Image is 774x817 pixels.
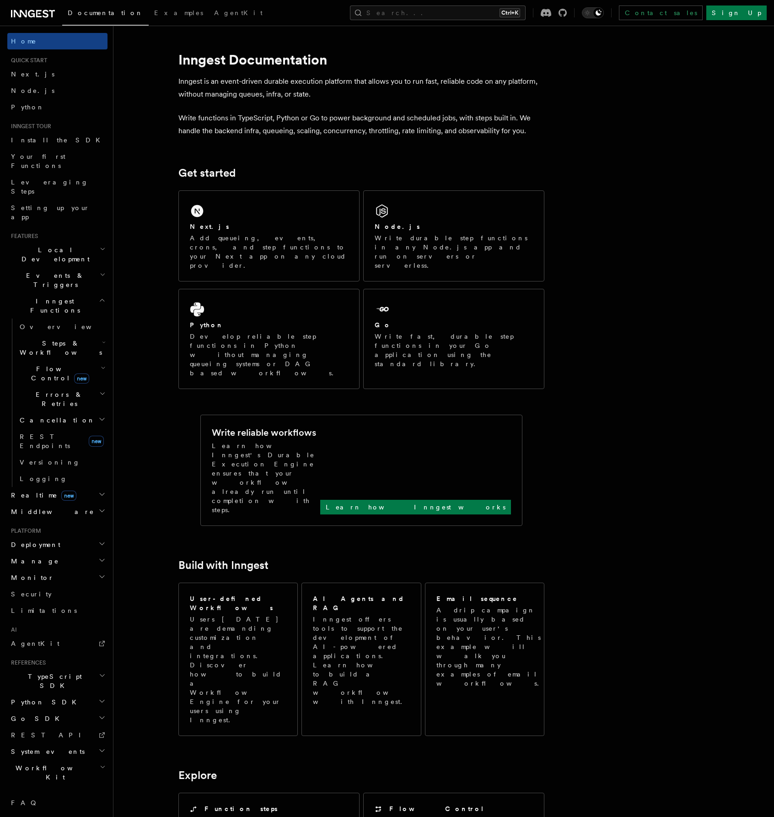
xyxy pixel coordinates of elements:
span: Node.js [11,87,54,94]
a: REST API [7,727,107,743]
span: new [74,373,89,384]
span: Events & Triggers [7,271,100,289]
a: FAQ [7,795,107,811]
a: Setting up your app [7,200,107,225]
span: Inngest tour [7,123,51,130]
h2: Python [190,320,224,330]
h2: Email sequence [436,594,518,603]
button: Local Development [7,242,107,267]
a: User-defined WorkflowsUsers [DATE] are demanding customization and integrations. Discover how to ... [178,583,298,736]
span: References [7,659,46,666]
span: Features [7,233,38,240]
a: Next.js [7,66,107,82]
a: Documentation [62,3,149,26]
button: Monitor [7,569,107,586]
div: Inngest Functions [7,319,107,487]
span: Cancellation [16,416,95,425]
a: REST Endpointsnew [16,428,107,454]
span: Python SDK [7,698,82,707]
button: TypeScript SDK [7,668,107,694]
a: Your first Functions [7,148,107,174]
span: Setting up your app [11,204,90,221]
button: Steps & Workflows [16,335,107,361]
a: Security [7,586,107,602]
a: Next.jsAdd queueing, events, crons, and step functions to your Next app on any cloud provider. [178,190,360,281]
a: GoWrite fast, durable step functions in your Go application using the standard library. [363,289,544,389]
p: Develop reliable step functions in Python without managing queueing systems or DAG based workflows. [190,332,348,378]
span: REST API [11,731,89,739]
span: System events [7,747,85,756]
span: Security [11,590,52,598]
a: Learn how Inngest works [320,500,511,514]
p: Users [DATE] are demanding customization and integrations. Discover how to build a Workflow Engin... [190,615,286,725]
p: Add queueing, events, crons, and step functions to your Next app on any cloud provider. [190,233,348,270]
span: Realtime [7,491,76,500]
span: REST Endpoints [20,433,70,449]
button: Middleware [7,503,107,520]
span: Deployment [7,540,60,549]
span: Examples [154,9,203,16]
p: Write fast, durable step functions in your Go application using the standard library. [375,332,533,368]
a: Python [7,99,107,115]
a: Logging [16,471,107,487]
a: Home [7,33,107,49]
a: Overview [16,319,107,335]
p: Write functions in TypeScript, Python or Go to power background and scheduled jobs, with steps bu... [178,112,544,137]
span: AI [7,626,17,633]
span: Workflow Kit [7,763,100,782]
h2: AI Agents and RAG [313,594,411,612]
h2: Go [375,320,391,330]
span: Next.js [11,70,54,78]
a: Versioning [16,454,107,471]
span: Errors & Retries [16,390,99,408]
span: Your first Functions [11,153,65,169]
button: Manage [7,553,107,569]
button: Workflow Kit [7,760,107,785]
button: Deployment [7,536,107,553]
a: Leveraging Steps [7,174,107,200]
kbd: Ctrl+K [500,8,520,17]
button: Toggle dark mode [582,7,604,18]
a: Build with Inngest [178,559,269,572]
button: Cancellation [16,412,107,428]
span: Python [11,103,44,111]
button: System events [7,743,107,760]
span: Steps & Workflows [16,339,102,357]
button: Python SDK [7,694,107,710]
span: Go SDK [7,714,65,723]
span: Overview [20,323,114,330]
a: Examples [149,3,209,25]
h2: Next.js [190,222,229,231]
h2: Node.js [375,222,420,231]
span: Monitor [7,573,54,582]
span: new [89,436,104,447]
span: Platform [7,527,41,535]
span: Documentation [68,9,143,16]
span: Limitations [11,607,77,614]
p: A drip campaign is usually based on your user's behavior. This example will walk you through many... [436,606,544,688]
a: PythonDevelop reliable step functions in Python without managing queueing systems or DAG based wo... [178,289,360,389]
a: Email sequenceA drip campaign is usually based on your user's behavior. This example will walk yo... [425,583,544,736]
a: Node.js [7,82,107,99]
span: new [61,491,76,501]
span: AgentKit [11,640,59,647]
h2: Function steps [204,804,278,813]
a: Install the SDK [7,132,107,148]
h1: Inngest Documentation [178,51,544,68]
button: Inngest Functions [7,293,107,319]
a: Explore [178,769,217,782]
span: Leveraging Steps [11,179,88,195]
span: Inngest Functions [7,297,99,315]
a: Limitations [7,602,107,619]
a: Get started [178,167,236,179]
span: TypeScript SDK [7,672,99,690]
h2: Flow Control [389,804,484,813]
h2: Write reliable workflows [212,426,316,439]
span: FAQ [11,799,41,806]
button: Realtimenew [7,487,107,503]
p: Inngest offers tools to support the development of AI-powered applications. Learn how to build a ... [313,615,411,706]
span: Versioning [20,459,80,466]
a: Contact sales [619,5,703,20]
a: AI Agents and RAGInngest offers tools to support the development of AI-powered applications. Lear... [301,583,421,736]
a: Node.jsWrite durable step functions in any Node.js app and run on servers or serverless. [363,190,544,281]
